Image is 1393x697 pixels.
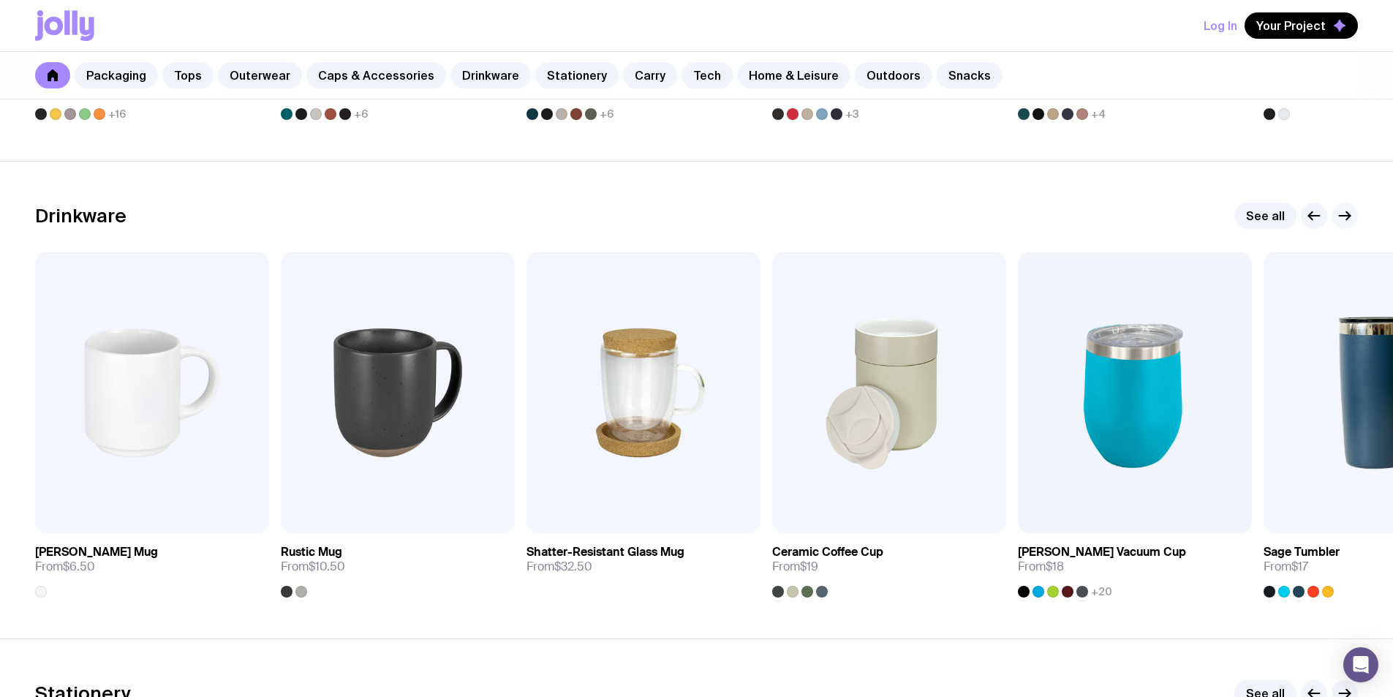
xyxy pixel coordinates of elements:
[1264,545,1340,560] h3: Sage Tumbler
[1256,18,1326,33] span: Your Project
[35,545,158,560] h3: [PERSON_NAME] Mug
[737,62,850,88] a: Home & Leisure
[937,62,1003,88] a: Snacks
[35,560,95,574] span: From
[63,559,95,574] span: $6.50
[218,62,302,88] a: Outerwear
[1264,560,1308,574] span: From
[772,533,1006,598] a: Ceramic Coffee CupFrom$19
[772,545,883,560] h3: Ceramic Coffee Cup
[526,560,592,574] span: From
[1245,12,1358,39] button: Your Project
[554,559,592,574] span: $32.50
[600,108,614,120] span: +6
[162,62,214,88] a: Tops
[1091,586,1112,598] span: +20
[535,62,619,88] a: Stationery
[682,62,733,88] a: Tech
[772,560,818,574] span: From
[108,108,126,120] span: +16
[75,62,158,88] a: Packaging
[1091,108,1106,120] span: +4
[526,533,760,586] a: Shatter-Resistant Glass MugFrom$32.50
[35,533,269,598] a: [PERSON_NAME] MugFrom$6.50
[450,62,531,88] a: Drinkware
[281,545,342,560] h3: Rustic Mug
[1343,647,1378,682] div: Open Intercom Messenger
[306,62,446,88] a: Caps & Accessories
[526,545,684,560] h3: Shatter-Resistant Glass Mug
[1018,545,1186,560] h3: [PERSON_NAME] Vacuum Cup
[1234,203,1296,229] a: See all
[1018,533,1252,598] a: [PERSON_NAME] Vacuum CupFrom$18+20
[1204,12,1237,39] button: Log In
[281,533,515,598] a: Rustic MugFrom$10.50
[845,108,859,120] span: +3
[800,559,818,574] span: $19
[1291,559,1308,574] span: $17
[281,560,345,574] span: From
[623,62,677,88] a: Carry
[1018,560,1064,574] span: From
[1046,559,1064,574] span: $18
[35,205,127,227] h2: Drinkware
[855,62,932,88] a: Outdoors
[309,559,345,574] span: $10.50
[354,108,368,120] span: +6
